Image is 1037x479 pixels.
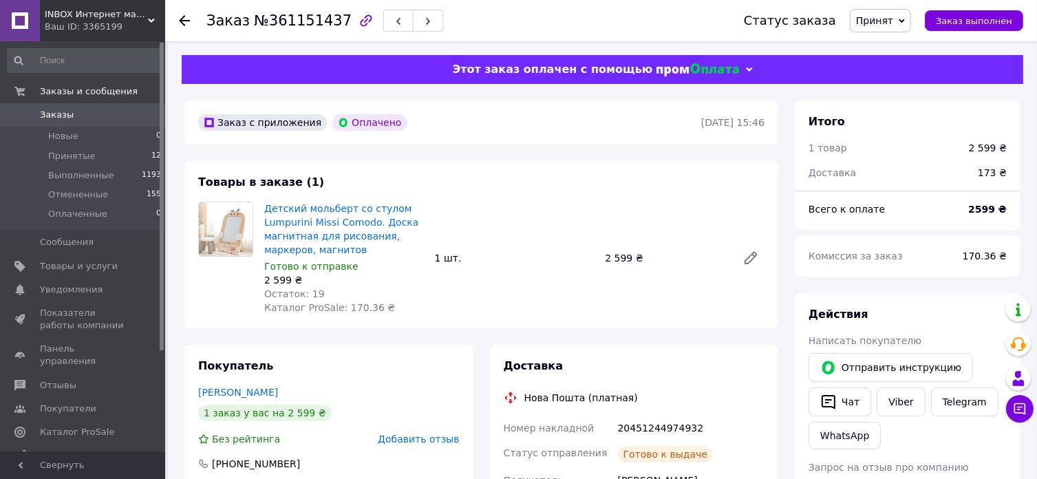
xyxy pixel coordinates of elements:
[963,251,1007,262] span: 170.36 ₴
[429,248,600,268] div: 1 шт.
[264,261,359,272] span: Готово к отправке
[809,462,969,473] span: Запрос на отзыв про компанию
[925,10,1023,31] button: Заказ выполнен
[1006,395,1034,423] button: Чат с покупателем
[198,387,278,398] a: [PERSON_NAME]
[968,204,1007,215] b: 2599 ₴
[264,273,424,287] div: 2 599 ₴
[809,353,973,382] button: Отправить инструкцию
[332,114,407,131] div: Оплачено
[7,48,162,73] input: Поиск
[40,403,96,415] span: Покупатели
[521,391,641,405] div: Нова Пошта (платная)
[156,130,161,142] span: 0
[199,202,253,256] img: Детский мольберт со стулом Lumpurini Missi Comodo. Доска магнитная для рисования, маркеров, магнитов
[40,260,118,273] span: Товары и услуги
[40,236,94,248] span: Сообщения
[504,359,564,372] span: Доставка
[615,416,767,440] div: 20451244974932
[40,85,138,98] span: Заказы и сообщения
[198,405,332,421] div: 1 заказ у вас на 2 599 ₴
[856,15,893,26] span: Принят
[142,169,161,182] span: 1193
[809,204,885,215] span: Всего к оплате
[40,343,127,368] span: Панель управления
[212,434,280,445] span: Без рейтинга
[809,115,845,128] span: Итого
[48,169,114,182] span: Выполненные
[40,307,127,332] span: Показатели работы компании
[40,284,103,296] span: Уведомления
[936,16,1012,26] span: Заказ выполнен
[809,251,903,262] span: Комиссия за заказ
[504,423,595,434] span: Номер накладной
[264,302,395,313] span: Каталог ProSale: 170.36 ₴
[206,12,250,29] span: Заказ
[179,14,190,28] div: Вернуться назад
[156,208,161,220] span: 0
[40,426,114,438] span: Каталог ProSale
[40,449,91,462] span: Аналитика
[48,189,108,201] span: Отмененные
[198,359,273,372] span: Покупатель
[147,189,161,201] span: 155
[151,150,161,162] span: 12
[809,167,856,178] span: Доставка
[264,203,418,255] a: Детский мольберт со стулом Lumpurini Missi Comodo. Доска магнитная для рисования, маркеров, магнитов
[744,14,836,28] div: Статус заказа
[701,117,765,128] time: [DATE] 15:46
[45,21,165,33] div: Ваш ID: 3365199
[48,208,107,220] span: Оплаченные
[254,12,352,29] span: №361151437
[48,150,96,162] span: Принятые
[970,158,1015,188] div: 173 ₴
[809,335,921,346] span: Написать покупателю
[877,387,925,416] a: Viber
[931,387,998,416] a: Telegram
[809,387,871,416] button: Чат
[211,457,301,471] div: [PHONE_NUMBER]
[656,63,739,76] img: evopay logo
[618,446,713,462] div: Готово к выдаче
[45,8,148,21] span: INBOX Интернет магазин
[378,434,459,445] span: Добавить отзыв
[969,141,1007,155] div: 2 599 ₴
[264,288,325,299] span: Остаток: 19
[198,175,324,189] span: Товары в заказе (1)
[198,114,327,131] div: Заказ с приложения
[48,130,78,142] span: Новые
[40,379,76,392] span: Отзывы
[452,63,652,76] span: Этот заказ оплачен с помощью
[40,109,74,121] span: Заказы
[809,142,847,153] span: 1 товар
[737,244,765,272] a: Редактировать
[809,308,868,321] span: Действия
[809,422,881,449] a: WhatsApp
[599,248,731,268] div: 2 599 ₴
[504,447,608,458] span: Статус отправления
